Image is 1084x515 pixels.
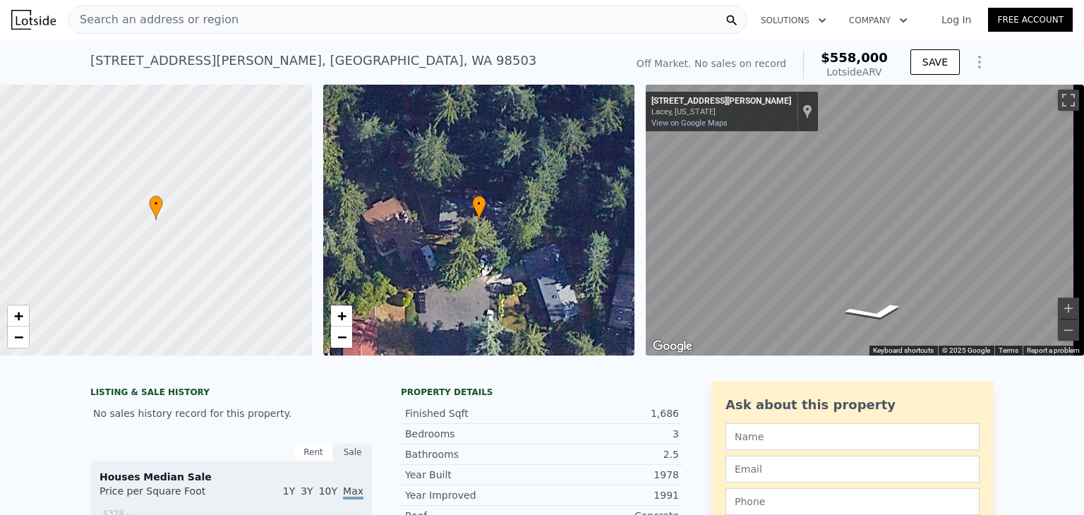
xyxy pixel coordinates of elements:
[331,327,352,348] a: Zoom out
[725,395,980,415] div: Ask about this property
[651,119,728,128] a: View on Google Maps
[802,104,812,119] a: Show location on map
[149,195,163,220] div: •
[90,401,373,426] div: No sales history record for this property.
[749,8,838,33] button: Solutions
[283,485,295,497] span: 1Y
[333,443,373,461] div: Sale
[405,447,542,461] div: Bathrooms
[637,56,786,71] div: Off Market. No sales on record
[1058,320,1079,341] button: Zoom out
[90,51,536,71] div: [STREET_ADDRESS][PERSON_NAME] , [GEOGRAPHIC_DATA] , WA 98503
[942,346,990,354] span: © 2025 Google
[649,337,696,356] a: Open this area in Google Maps (opens a new window)
[646,85,1084,356] div: Street View
[1058,90,1079,111] button: Toggle fullscreen view
[14,328,23,346] span: −
[11,10,56,30] img: Lotside
[14,307,23,325] span: +
[294,443,333,461] div: Rent
[90,387,373,401] div: LISTING & SALE HISTORY
[8,305,29,327] a: Zoom in
[725,456,980,483] input: Email
[542,427,679,441] div: 3
[343,485,363,499] span: Max
[646,85,1084,356] div: Map
[337,328,346,346] span: −
[405,406,542,420] div: Finished Sqft
[651,107,791,116] div: Lacey, [US_STATE]
[337,307,346,325] span: +
[472,195,486,220] div: •
[725,488,980,515] input: Phone
[838,8,919,33] button: Company
[401,387,683,398] div: Property details
[405,488,542,502] div: Year Improved
[319,485,337,497] span: 10Y
[542,406,679,420] div: 1,686
[8,327,29,348] a: Zoom out
[100,484,231,507] div: Price per Square Foot
[542,468,679,482] div: 1978
[999,346,1018,354] a: Terms
[821,65,888,79] div: Lotside ARV
[873,346,934,356] button: Keyboard shortcuts
[542,488,679,502] div: 1991
[965,48,994,76] button: Show Options
[100,470,363,484] div: Houses Median Sale
[910,49,960,75] button: SAVE
[821,50,888,65] span: $558,000
[405,427,542,441] div: Bedrooms
[649,337,696,356] img: Google
[149,198,163,210] span: •
[651,96,791,107] div: [STREET_ADDRESS][PERSON_NAME]
[725,423,980,450] input: Name
[988,8,1073,32] a: Free Account
[542,447,679,461] div: 2.5
[826,298,925,325] path: Go South, Monique Ct SE
[1027,346,1080,354] a: Report a problem
[68,11,239,28] span: Search an address or region
[405,468,542,482] div: Year Built
[472,198,486,210] span: •
[925,13,988,27] a: Log In
[331,305,352,327] a: Zoom in
[301,485,313,497] span: 3Y
[1058,298,1079,319] button: Zoom in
